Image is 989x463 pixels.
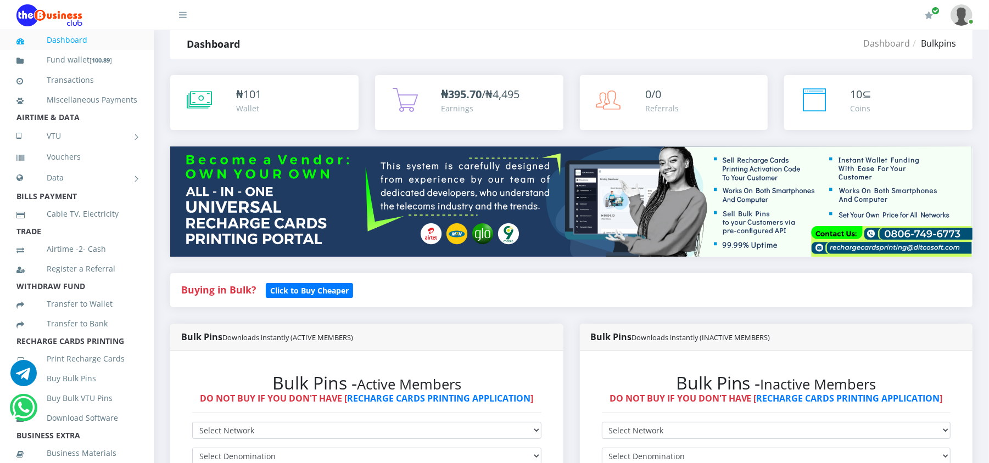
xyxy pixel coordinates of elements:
a: ₦395.70/₦4,495 Earnings [375,75,563,130]
a: Airtime -2- Cash [16,236,137,262]
img: User [951,4,973,26]
a: Buy Bulk Pins [16,366,137,391]
a: Vouchers [16,144,137,170]
div: Coins [850,103,871,114]
a: Fund wallet[100.89] [16,47,137,73]
span: Renew/Upgrade Subscription [931,7,940,15]
small: Inactive Members [761,375,876,394]
a: VTU [16,122,137,150]
a: Buy Bulk VTU Pins [16,386,137,411]
a: Dashboard [16,27,137,53]
h2: Bulk Pins - [192,372,541,393]
h2: Bulk Pins - [602,372,951,393]
strong: DO NOT BUY IF YOU DON'T HAVE [ ] [610,392,943,404]
a: Miscellaneous Payments [16,87,137,112]
a: Click to Buy Cheaper [266,283,353,296]
strong: Bulk Pins [591,331,770,343]
img: Logo [16,4,82,26]
div: Earnings [441,103,519,114]
b: Click to Buy Cheaper [270,285,349,296]
b: 100.89 [92,56,110,64]
a: Transactions [16,67,137,93]
a: Chat for support [13,403,35,421]
span: 0/0 [646,87,662,101]
div: ⊆ [850,86,871,103]
a: Download Software [16,405,137,431]
div: Wallet [236,103,261,114]
span: 101 [243,87,261,101]
a: Data [16,164,137,191]
div: ₦ [236,86,261,103]
small: Active Members [357,375,461,394]
strong: Buying in Bulk? [181,283,256,296]
small: Downloads instantly (ACTIVE MEMBERS) [222,332,353,342]
strong: DO NOT BUY IF YOU DON'T HAVE [ ] [200,392,533,404]
a: Transfer to Wallet [16,291,137,317]
span: /₦4,495 [441,87,519,101]
strong: Dashboard [187,37,240,50]
a: Cable TV, Electricity [16,201,137,227]
li: Bulkpins [910,37,956,50]
div: Referrals [646,103,679,114]
a: ₦101 Wallet [170,75,359,130]
a: RECHARGE CARDS PRINTING APPLICATION [347,392,530,404]
img: multitenant_rcp.png [170,146,973,256]
a: Transfer to Bank [16,311,137,336]
a: 0/0 Referrals [580,75,768,130]
span: 10 [850,87,862,101]
strong: Bulk Pins [181,331,353,343]
a: Print Recharge Cards [16,346,137,371]
a: RECHARGE CARDS PRINTING APPLICATION [757,392,940,404]
a: Dashboard [863,37,910,49]
a: Chat for support [10,368,37,386]
i: Renew/Upgrade Subscription [925,11,933,20]
small: Downloads instantly (INACTIVE MEMBERS) [632,332,770,342]
a: Register a Referral [16,256,137,281]
small: [ ] [90,56,112,64]
b: ₦395.70 [441,87,482,101]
